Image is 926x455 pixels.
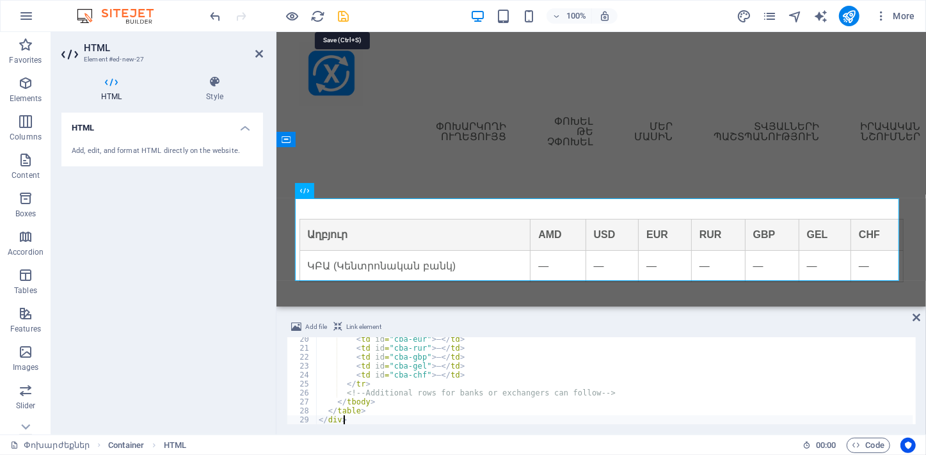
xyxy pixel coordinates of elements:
span: Code [852,438,884,453]
h6: Session time [802,438,836,453]
div: 24 [287,371,317,379]
div: 21 [287,344,317,353]
i: Design (Ctrl+Alt+Y) [737,9,751,24]
button: navigator [788,8,803,24]
i: Navigator [788,9,802,24]
p: Tables [14,285,37,296]
button: save [336,8,351,24]
button: Code [847,438,890,453]
button: Usercentrics [900,438,916,453]
a: Click to cancel selection. Double-click to open Pages [10,438,90,453]
button: publish [839,6,859,26]
div: 23 [287,362,317,371]
span: 00 00 [816,438,836,453]
button: reload [310,8,326,24]
p: Accordion [8,247,44,257]
h4: Style [166,76,263,102]
h2: HTML [84,42,263,54]
div: 28 [287,406,317,415]
nav: breadcrumb [108,438,186,453]
h4: HTML [61,76,166,102]
i: Publish [842,9,856,24]
p: Favorites [9,55,42,65]
div: 27 [287,397,317,406]
button: design [737,8,752,24]
span: : [825,440,827,450]
i: AI Writer [813,9,828,24]
span: Link element [346,319,381,335]
i: Reload page [311,9,326,24]
i: On resize automatically adjust zoom level to fit chosen device. [599,10,611,22]
p: Content [12,170,40,180]
i: Undo: Add element (Ctrl+Z) [209,9,223,24]
img: Editor Logo [74,8,170,24]
div: 29 [287,415,317,424]
button: Add file [289,319,329,335]
h6: 100% [566,8,586,24]
h3: Element #ed-new-27 [84,54,237,65]
div: Add, edit, and format HTML directly on the website. [72,146,253,157]
p: Elements [10,93,42,104]
button: Link element [331,319,383,335]
p: Features [10,324,41,334]
div: 26 [287,388,317,397]
div: 22 [287,353,317,362]
button: pages [762,8,778,24]
button: undo [208,8,223,24]
span: Add file [305,319,327,335]
i: Pages (Ctrl+Alt+S) [762,9,777,24]
button: 100% [547,8,592,24]
h4: HTML [61,113,263,136]
button: text_generator [813,8,829,24]
p: Images [13,362,39,372]
span: Click to select. Double-click to edit [108,438,144,453]
p: Columns [10,132,42,142]
span: More [875,10,915,22]
p: Boxes [15,209,36,219]
button: More [870,6,920,26]
button: Click here to leave preview mode and continue editing [285,8,300,24]
div: 25 [287,379,317,388]
span: Click to select. Double-click to edit [164,438,186,453]
p: Slider [16,401,36,411]
div: 20 [287,335,317,344]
